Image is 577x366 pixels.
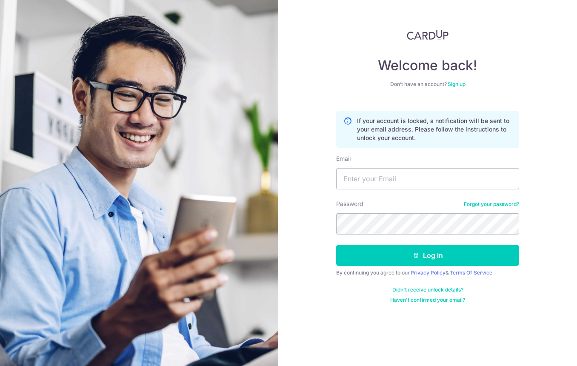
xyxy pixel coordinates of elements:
[390,297,465,303] a: Haven't confirmed your email?
[464,201,519,208] a: Forgot your password?
[407,30,448,40] img: CardUp Logo
[336,154,351,163] label: Email
[411,269,446,276] a: Privacy Policy
[357,117,512,142] p: If your account is locked, a notification will be sent to your email address. Please follow the i...
[450,269,492,276] a: Terms Of Service
[336,245,519,266] button: Log in
[336,168,519,189] input: Enter your Email
[392,286,463,293] a: Didn't receive unlock details?
[448,81,466,87] a: Sign up
[336,57,519,74] h4: Welcome back!
[336,200,363,208] label: Password
[336,269,519,276] div: By continuing you agree to our &
[336,81,519,88] div: Don’t have an account?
